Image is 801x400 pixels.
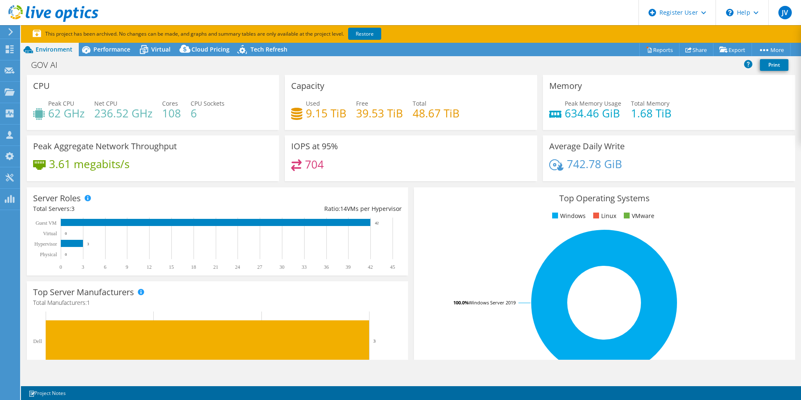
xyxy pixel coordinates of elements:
[94,109,152,118] h4: 236.52 GHz
[191,99,225,107] span: CPU Sockets
[48,109,85,118] h4: 62 GHz
[33,204,217,213] div: Total Servers:
[235,264,240,270] text: 24
[49,159,129,169] h4: 3.61 megabits/s
[550,211,586,221] li: Windows
[567,159,622,169] h4: 742.78 GiB
[306,99,320,107] span: Used
[104,264,106,270] text: 6
[27,60,70,70] h1: GOV AI
[324,264,329,270] text: 36
[33,338,42,344] text: Dell
[565,99,621,107] span: Peak Memory Usage
[302,264,307,270] text: 33
[373,338,376,343] text: 3
[340,205,347,213] span: 14
[33,81,50,91] h3: CPU
[36,220,57,226] text: Guest VM
[191,264,196,270] text: 18
[305,160,324,169] h4: 704
[65,252,67,257] text: 0
[752,43,791,56] a: More
[147,264,152,270] text: 12
[413,109,460,118] h4: 48.67 TiB
[291,81,324,91] h3: Capacity
[87,242,89,246] text: 3
[71,205,75,213] span: 3
[356,99,368,107] span: Free
[375,221,379,225] text: 42
[726,9,734,16] svg: \n
[713,43,752,56] a: Export
[622,211,654,221] li: VMware
[279,264,284,270] text: 30
[639,43,680,56] a: Reports
[346,264,351,270] text: 39
[23,388,72,398] a: Project Notes
[420,194,789,203] h3: Top Operating Systems
[679,43,713,56] a: Share
[59,264,62,270] text: 0
[33,194,81,203] h3: Server Roles
[591,211,616,221] li: Linux
[631,109,672,118] h4: 1.68 TiB
[565,109,621,118] h4: 634.46 GiB
[760,59,788,71] a: Print
[48,99,74,107] span: Peak CPU
[390,264,395,270] text: 45
[93,45,130,53] span: Performance
[368,264,373,270] text: 42
[453,299,469,306] tspan: 100.0%
[36,45,72,53] span: Environment
[469,299,516,306] tspan: Windows Server 2019
[94,99,117,107] span: Net CPU
[291,142,338,151] h3: IOPS at 95%
[151,45,171,53] span: Virtual
[251,45,287,53] span: Tech Refresh
[217,204,402,213] div: Ratio: VMs per Hypervisor
[87,299,90,306] span: 1
[257,264,262,270] text: 27
[631,99,669,107] span: Total Memory
[413,99,426,107] span: Total
[549,142,625,151] h3: Average Daily Write
[356,109,403,118] h4: 39.53 TiB
[65,231,67,236] text: 0
[40,252,57,257] text: Physical
[191,45,230,53] span: Cloud Pricing
[191,109,225,118] h4: 6
[34,241,57,247] text: Hypervisor
[126,264,128,270] text: 9
[549,81,582,91] h3: Memory
[306,109,346,118] h4: 9.15 TiB
[43,231,57,236] text: Virtual
[162,99,178,107] span: Cores
[169,264,174,270] text: 15
[33,142,177,151] h3: Peak Aggregate Network Throughput
[33,288,134,297] h3: Top Server Manufacturers
[33,29,443,39] p: This project has been archived. No changes can be made, and graphs and summary tables are only av...
[162,109,181,118] h4: 108
[778,6,792,19] span: JV
[82,264,84,270] text: 3
[348,28,381,40] a: Restore
[213,264,218,270] text: 21
[33,298,402,307] h4: Total Manufacturers:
